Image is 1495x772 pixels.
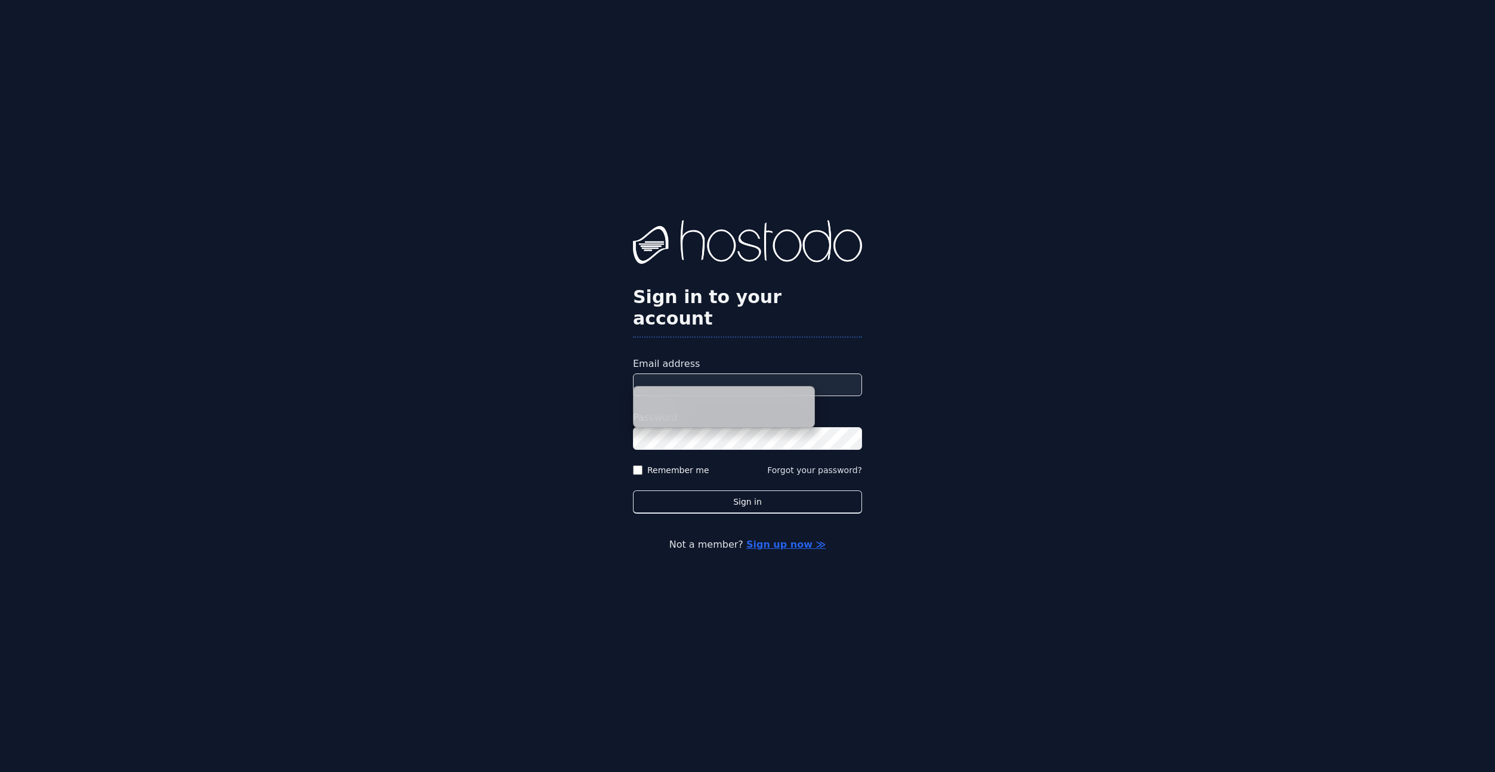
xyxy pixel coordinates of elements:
img: Hostodo [633,220,862,268]
button: Sign in [633,490,862,514]
h2: Sign in to your account [633,286,862,329]
a: Sign up now ≫ [746,539,826,550]
label: Remember me [647,464,709,476]
button: Forgot your password? [767,464,862,476]
label: Email address [633,357,862,371]
p: Not a member? [57,538,1438,552]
